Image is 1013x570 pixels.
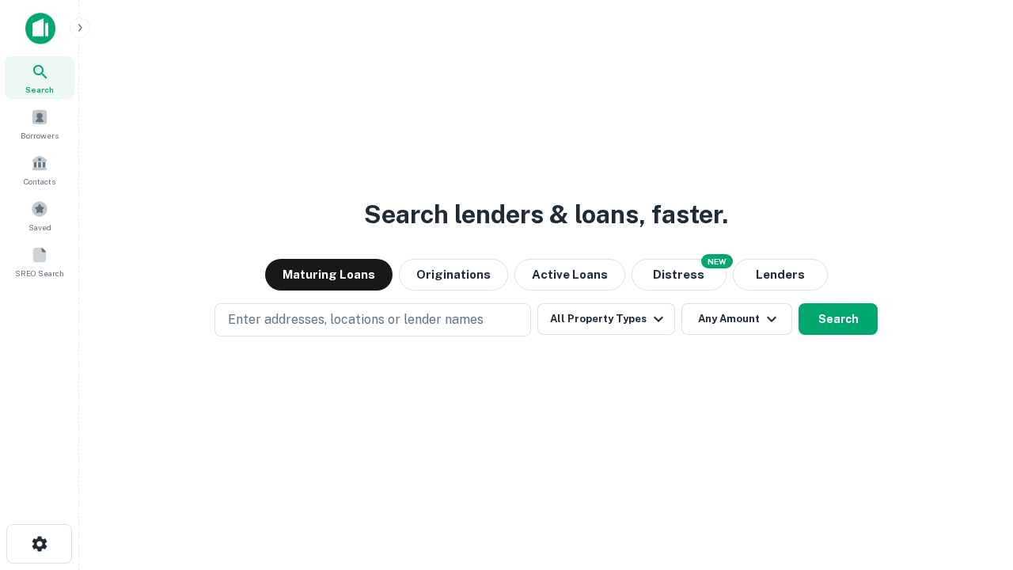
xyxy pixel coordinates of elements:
[5,240,74,283] a: SREO Search
[25,13,55,44] img: capitalize-icon.png
[514,259,625,291] button: Active Loans
[5,148,74,191] a: Contacts
[24,175,55,188] span: Contacts
[681,303,792,335] button: Any Amount
[28,221,51,234] span: Saved
[21,129,59,142] span: Borrowers
[15,267,64,279] span: SREO Search
[701,254,733,268] div: NEW
[5,194,74,237] a: Saved
[364,196,728,234] h3: Search lenders & loans, faster.
[228,310,484,329] p: Enter addresses, locations or lender names
[934,443,1013,519] iframe: Chat Widget
[5,102,74,145] a: Borrowers
[265,259,393,291] button: Maturing Loans
[5,56,74,99] a: Search
[799,303,878,335] button: Search
[214,303,531,336] button: Enter addresses, locations or lender names
[733,259,828,291] button: Lenders
[632,259,727,291] button: Search distressed loans with lien and other non-mortgage details.
[25,83,54,96] span: Search
[537,303,675,335] button: All Property Types
[399,259,508,291] button: Originations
